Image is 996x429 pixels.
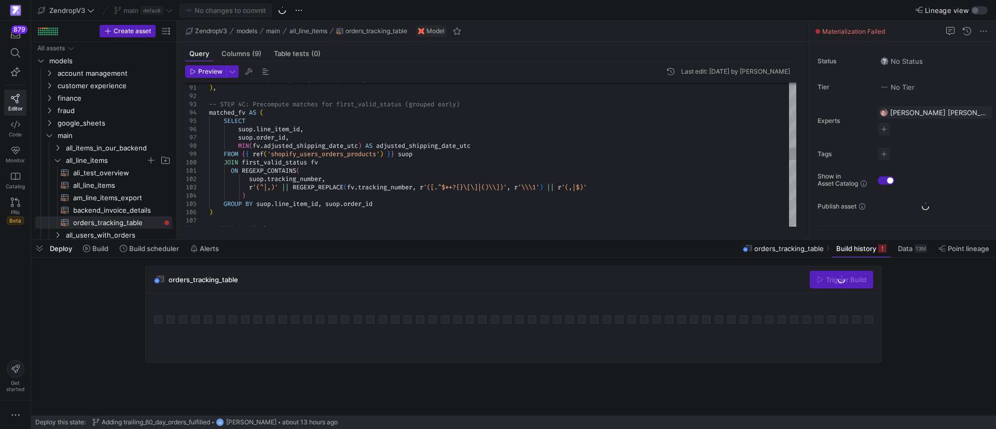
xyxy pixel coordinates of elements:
a: am_line_items_export​​​​​​​​​​ [35,191,172,204]
span: . [253,133,256,142]
span: fv [311,158,318,167]
span: Catalog [6,183,25,189]
a: Monitor [4,142,26,168]
button: Create asset [100,25,156,37]
span: orders_tracking_table [345,27,407,35]
div: 94 [185,108,197,117]
div: Press SPACE to select this row. [35,179,172,191]
div: 13M [915,244,927,253]
span: ( [264,150,267,158]
span: -- STEP 5: Final output [209,225,293,233]
button: Getstarted [4,356,26,396]
span: main [58,130,171,142]
span: . [340,200,343,208]
span: r [558,183,561,191]
span: ) [209,84,213,92]
span: JOIN [224,158,238,167]
button: ZendropV3 [35,4,97,17]
img: No status [880,57,889,65]
span: r [420,183,423,191]
span: customer experience [58,80,171,92]
span: Tier [818,84,869,91]
span: Table tests [274,50,321,57]
button: Alerts [186,240,224,257]
button: 879 [4,25,26,44]
button: Adding trailing_60_day_orders_fulfilledJD[PERSON_NAME]about 13 hours ago [90,416,340,429]
span: all_line_items [289,27,327,35]
div: 95 [185,117,197,125]
span: AS [365,142,372,150]
span: fv [347,183,354,191]
span: first_valid_status [242,158,307,167]
span: orders_tracking_table [169,275,238,284]
span: -- STEP 4C: Precompute matches for first_valid_sta [209,100,391,108]
button: Build scheduler [115,240,184,257]
span: , [507,183,510,191]
div: 102 [185,175,197,183]
span: ZendropV3 [49,6,85,15]
span: Alerts [200,244,219,253]
span: Experts [818,117,869,124]
span: all_users_with_orders [66,229,171,241]
span: ) [209,208,213,216]
span: , [318,200,322,208]
span: PRs [11,209,20,215]
img: undefined [418,28,424,34]
div: 104 [185,191,197,200]
span: || [547,183,554,191]
div: 91 [185,84,197,92]
div: Press SPACE to select this row. [35,167,172,179]
span: Status [818,58,869,65]
div: 92 [185,92,197,100]
span: ( [296,167,300,175]
span: account management [58,67,171,79]
img: https://storage.googleapis.com/y42-prod-data-exchange/images/G2kHvxVlt02YItTmblwfhPy4mK5SfUxFU6Tr... [880,108,888,117]
span: Build [92,244,108,253]
span: } [391,150,394,158]
span: Columns [222,50,261,57]
span: Model [426,27,445,35]
div: 97 [185,133,197,142]
span: '([.^$*+?{}\[\]|()\\])' [423,183,507,191]
span: matched_fv [209,108,245,117]
div: 105 [185,200,197,208]
span: . [264,175,267,183]
span: suop [398,150,412,158]
span: all_line_items​​​​​​​​​​ [73,179,160,191]
div: 93 [185,100,197,108]
span: all_line_items [66,155,146,167]
div: Press SPACE to select this row. [35,79,172,92]
span: AS [249,108,256,117]
button: ZendropV3 [183,25,230,37]
span: ali_test_overview​​​​​​​​​​ [73,167,160,179]
span: Materialization Failed [822,27,885,35]
span: line_item_id [256,125,300,133]
span: ) [539,183,543,191]
button: orders_tracking_table [334,25,410,37]
span: No Tier [880,83,915,91]
span: [PERSON_NAME] [226,419,276,426]
button: models [234,25,260,37]
span: , [285,133,289,142]
button: Point lineage [934,240,994,257]
span: Deploy [50,244,72,253]
div: Press SPACE to select this row. [35,67,172,79]
span: ) [242,191,245,200]
div: Press SPACE to select this row. [35,92,172,104]
span: [PERSON_NAME] [PERSON_NAME] [PERSON_NAME] [890,108,988,117]
button: Build [78,240,113,257]
span: main [266,27,280,35]
span: } [387,150,391,158]
a: all_line_items​​​​​​​​​​ [35,179,172,191]
span: (9) [252,50,261,57]
img: https://storage.googleapis.com/y42-prod-data-exchange/images/qZXOSqkTtPuVcXVzF40oUlM07HVTwZXfPK0U... [10,5,21,16]
span: finance [58,92,171,104]
span: Deploy this state: [35,419,86,426]
span: '(,|$)' [561,183,587,191]
span: . [271,200,274,208]
span: MIN [238,142,249,150]
button: No statusNo Status [878,54,925,68]
div: 100 [185,158,197,167]
span: ref [253,150,264,158]
span: suop [325,200,340,208]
